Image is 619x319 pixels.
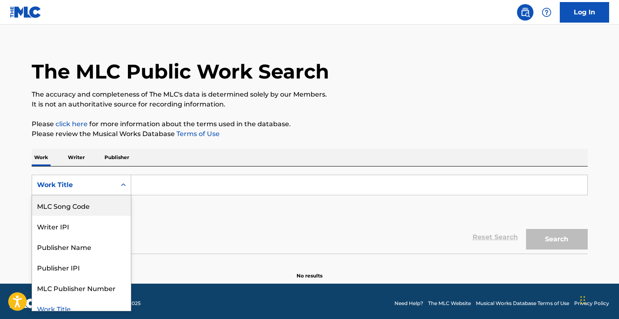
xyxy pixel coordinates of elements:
p: No results [297,262,322,280]
p: Please review the Musical Works Database [32,129,588,139]
a: Log In [560,2,609,23]
img: search [520,7,530,17]
a: Privacy Policy [574,300,609,307]
p: Writer [65,149,87,166]
div: Drag [580,288,585,312]
a: Terms of Use [175,130,220,138]
div: Work Title [37,180,111,190]
p: The accuracy and completeness of The MLC's data is determined solely by our Members. [32,90,588,99]
form: Search Form [32,175,588,254]
p: Publisher [102,149,132,166]
a: Musical Works Database Terms of Use [476,300,569,307]
div: Publisher Name [32,236,131,257]
div: Publisher IPI [32,257,131,277]
div: Work Title [32,298,131,319]
a: click here [56,120,88,128]
a: Public Search [517,4,533,21]
p: Please for more information about the terms used in the database. [32,119,588,129]
div: Help [538,4,555,21]
p: It is not an authoritative source for recording information. [32,99,588,109]
div: Writer IPI [32,216,131,236]
a: The MLC Website [428,300,471,307]
iframe: Chat Widget [578,280,619,319]
p: Work [32,149,51,166]
img: help [542,7,552,17]
h1: The MLC Public Work Search [32,59,329,84]
div: MLC Song Code [32,195,131,216]
a: Need Help? [394,300,423,307]
div: MLC Publisher Number [32,277,131,298]
img: MLC Logo [10,6,42,18]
